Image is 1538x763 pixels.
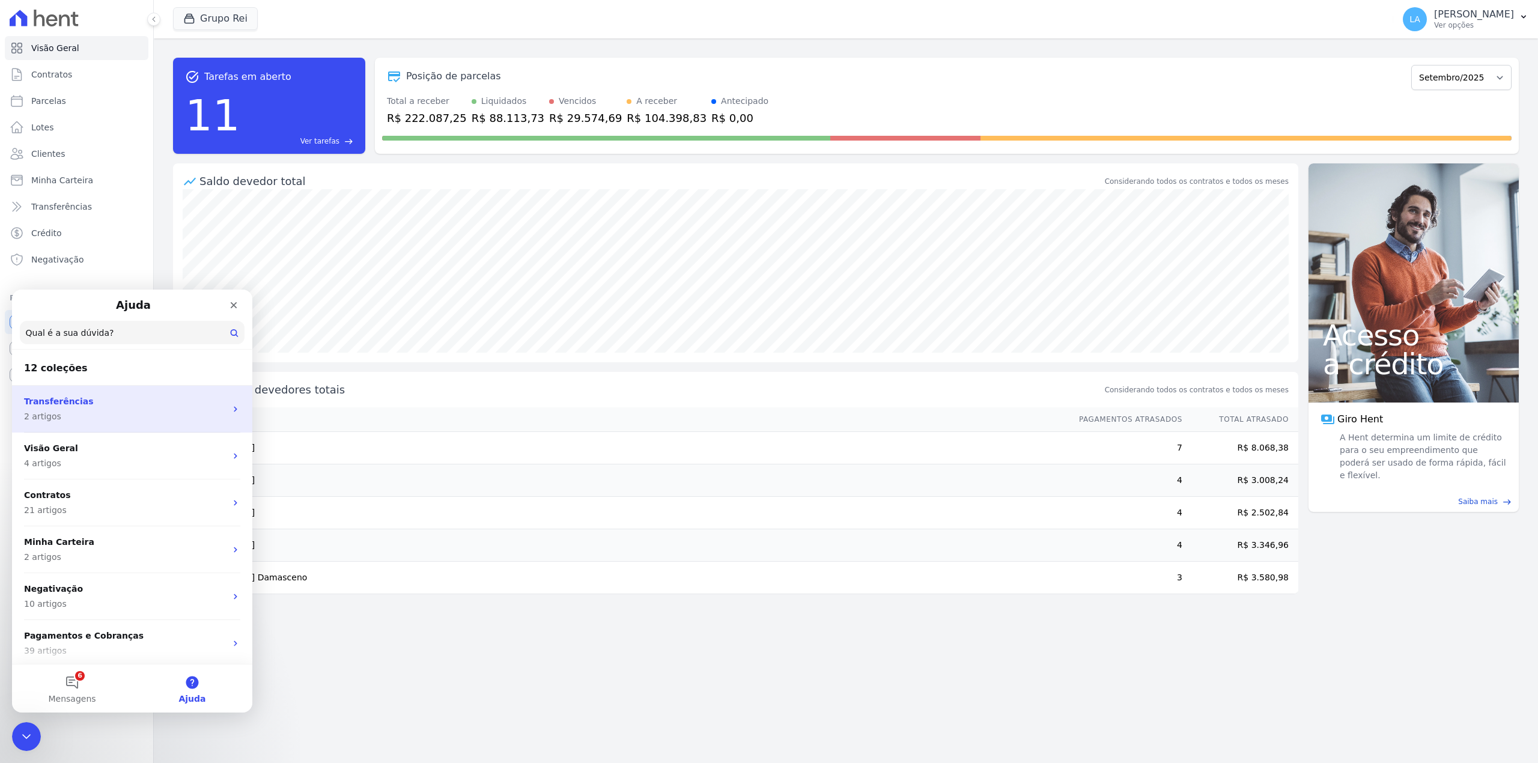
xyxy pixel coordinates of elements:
[5,142,148,166] a: Clientes
[199,381,1102,398] span: Principais devedores totais
[1068,497,1183,529] td: 4
[36,405,84,413] span: Mensagens
[1068,432,1183,464] td: 7
[559,95,596,108] div: Vencidos
[199,173,1102,189] div: Saldo devedor total
[1183,464,1298,497] td: R$ 3.008,24
[166,405,193,413] span: Ajuda
[5,248,148,272] a: Negativação
[1393,2,1538,36] button: LA [PERSON_NAME] Ver opções
[31,121,54,133] span: Lotes
[5,195,148,219] a: Transferências
[173,407,1068,432] th: Nome
[1183,407,1298,432] th: Total Atrasado
[12,308,55,321] span: 10 artigos
[1183,497,1298,529] td: R$ 2.502,84
[711,110,768,126] div: R$ 0,00
[31,254,84,266] span: Negativação
[1458,496,1498,507] span: Saiba mais
[31,227,62,239] span: Crédito
[10,291,144,305] div: Plataformas
[1183,432,1298,464] td: R$ 8.068,38
[173,464,1068,497] td: [PERSON_NAME]
[5,310,148,334] a: Recebíveis
[31,42,79,54] span: Visão Geral
[12,340,214,353] p: Pagamentos e Cobranças
[31,68,72,81] span: Contratos
[1409,15,1420,23] span: LA
[31,148,65,160] span: Clientes
[472,110,544,126] div: R$ 88.113,73
[1183,529,1298,562] td: R$ 3.346,96
[1105,385,1289,395] span: Considerando todos os contratos e todos os meses
[173,497,1068,529] td: [PERSON_NAME]
[5,36,148,60] a: Visão Geral
[1337,412,1383,427] span: Giro Hent
[627,110,707,126] div: R$ 104.398,83
[1323,321,1504,350] span: Acesso
[406,69,501,84] div: Posição de parcelas
[1434,20,1514,30] p: Ver opções
[387,95,467,108] div: Total a receber
[12,293,214,306] p: Negativação
[173,562,1068,594] td: [PERSON_NAME] Damasceno
[1068,464,1183,497] td: 4
[31,95,66,107] span: Parcelas
[344,137,353,146] span: east
[204,70,291,84] span: Tarefas em aberto
[5,62,148,87] a: Contratos
[5,168,148,192] a: Minha Carteira
[173,432,1068,464] td: [PERSON_NAME]
[31,201,92,213] span: Transferências
[636,95,677,108] div: A receber
[5,221,148,245] a: Crédito
[1068,562,1183,594] td: 3
[5,89,148,113] a: Parcelas
[185,84,240,147] div: 11
[1316,496,1512,507] a: Saiba mais east
[31,174,93,186] span: Minha Carteira
[245,136,353,147] a: Ver tarefas east
[481,95,527,108] div: Liquidados
[1183,562,1298,594] td: R$ 3.580,98
[1337,431,1507,482] span: A Hent determina um limite de crédito para o seu empreendimento que poderá ser usado de forma ráp...
[5,115,148,139] a: Lotes
[185,70,199,84] span: task_alt
[1434,8,1514,20] p: [PERSON_NAME]
[1503,497,1512,506] span: east
[1068,407,1183,432] th: Pagamentos Atrasados
[12,290,252,713] iframe: Intercom live chat
[12,722,41,751] iframe: Intercom live chat
[387,110,467,126] div: R$ 222.087,25
[721,95,768,108] div: Antecipado
[300,136,339,147] span: Ver tarefas
[5,336,148,360] a: Conta Hent
[173,7,258,30] button: Grupo Rei
[1323,350,1504,378] span: a crédito
[120,375,240,423] button: Ajuda
[173,529,1068,562] td: [PERSON_NAME]
[1105,176,1289,187] div: Considerando todos os contratos e todos os meses
[12,355,55,368] span: 39 artigos
[549,110,622,126] div: R$ 29.574,69
[1068,529,1183,562] td: 4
